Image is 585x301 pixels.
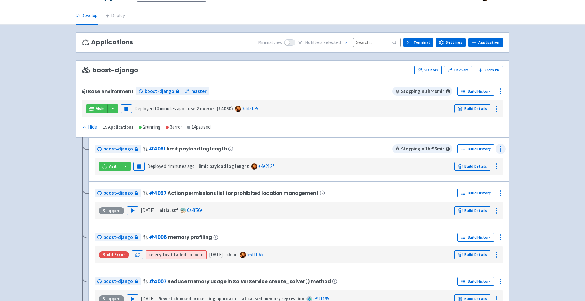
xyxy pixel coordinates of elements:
[82,124,98,131] button: Hide
[154,106,184,112] time: 10 minutes ago
[166,124,182,131] div: 3 error
[468,38,503,47] a: Application
[457,189,494,197] a: Build History
[145,88,174,95] span: boost-django
[149,278,166,285] a: #4007
[182,87,209,96] a: master
[167,163,195,169] time: 4 minutes ago
[258,163,274,169] a: e4e212f
[199,163,249,169] strong: limit payload log lenght
[148,252,173,258] strong: celery-beat
[109,164,117,169] span: Visit
[305,39,341,46] span: No filter s
[414,66,442,74] a: Visitors
[133,162,145,171] button: Pause
[103,234,133,241] span: boost-django
[82,67,138,74] span: boost-django
[457,87,494,96] a: Build History
[158,207,178,213] strong: initial stf
[168,279,331,284] span: Reduce memory usage in SolverService.create_solver() method
[454,206,490,215] a: Build Details
[95,233,141,242] a: boost-django
[168,234,212,240] span: memory profiling
[99,162,120,171] a: Visit
[227,252,238,258] strong: chain
[149,145,165,152] a: #4061
[148,252,204,258] a: celery-beat failed to build
[82,124,97,131] div: Hide
[76,7,98,25] a: Develop
[99,251,129,258] div: Build Error
[82,89,134,94] div: Base environment
[139,124,161,131] div: 2 running
[187,207,203,213] a: 0a4f56e
[392,144,452,153] span: Stopping in 1 hr 55 min
[82,39,133,46] h3: Applications
[403,38,433,47] a: Terminal
[95,189,141,197] a: boost-django
[324,39,341,45] span: selected
[136,87,182,96] a: boost-django
[167,146,227,151] span: limit payload log length
[258,39,283,46] span: Minimal view
[188,106,233,112] strong: use 2 queries (#4060)
[168,190,318,196] span: Action permissions list for prohibited location management
[454,162,490,171] a: Build Details
[457,233,494,242] a: Build History
[103,145,133,153] span: boost-django
[191,88,207,95] span: master
[149,234,167,240] a: #4006
[95,145,141,153] a: boost-django
[99,207,124,214] div: Stopped
[392,87,452,96] span: Stopping in 1 hr 49 min
[95,277,141,286] a: boost-django
[147,163,195,169] span: Deployed
[353,38,401,47] input: Search...
[209,252,223,258] time: [DATE]
[135,106,184,112] span: Deployed
[457,277,494,286] a: Build History
[105,7,125,25] a: Deploy
[457,144,494,153] a: Build History
[242,106,258,112] a: 3dd5fe5
[436,38,466,47] a: Settings
[187,124,211,131] div: 14 paused
[454,250,490,259] a: Build Details
[475,66,503,74] button: From PR
[444,66,472,74] a: Env Vars
[121,104,132,113] button: Pause
[103,124,134,131] div: 19 Applications
[127,206,138,215] button: Play
[86,104,108,113] a: Visit
[141,207,154,213] time: [DATE]
[149,190,166,196] a: #4057
[454,104,490,113] a: Build Details
[96,106,104,111] span: Visit
[247,252,263,258] a: b611b6b
[103,278,133,285] span: boost-django
[103,189,133,197] span: boost-django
